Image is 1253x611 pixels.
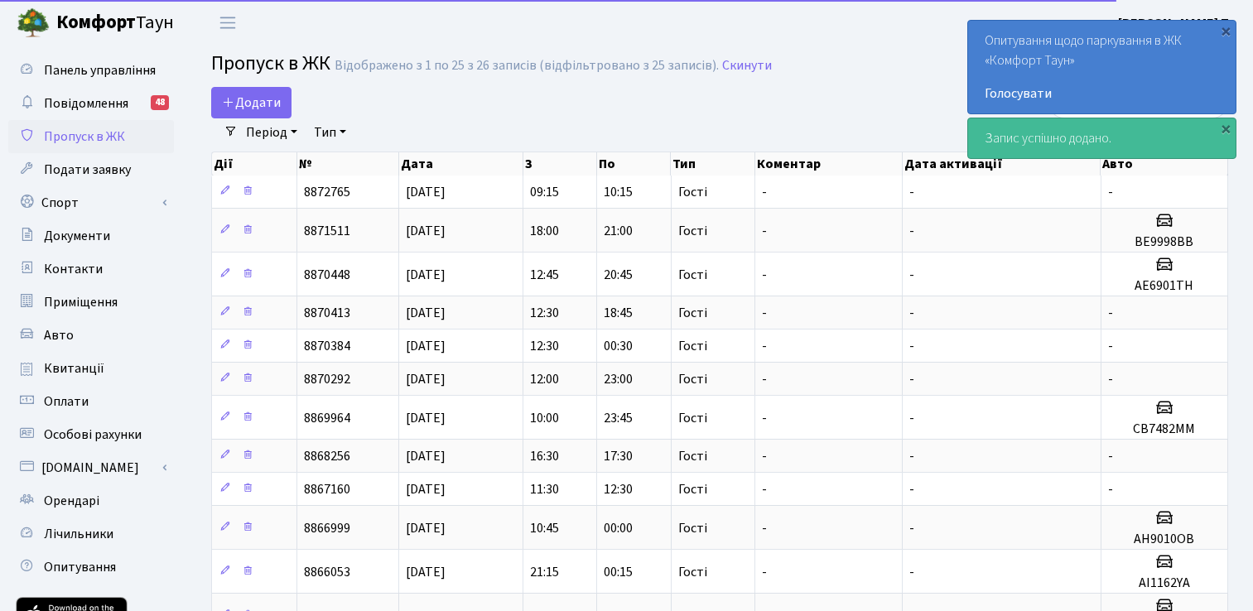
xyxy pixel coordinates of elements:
[304,304,350,322] span: 8870413
[762,480,767,498] span: -
[211,49,330,78] span: Пропуск в ЖК
[406,337,446,355] span: [DATE]
[909,480,914,498] span: -
[44,61,156,79] span: Панель управління
[44,94,128,113] span: Повідомлення
[604,519,633,537] span: 00:00
[671,152,754,176] th: Тип
[985,84,1219,103] a: Голосувати
[406,563,446,581] span: [DATE]
[1108,183,1113,201] span: -
[530,519,559,537] span: 10:45
[1108,421,1221,437] h5: СВ7482ММ
[762,266,767,284] span: -
[968,118,1236,158] div: Запис успішно додано.
[909,183,914,201] span: -
[8,484,174,517] a: Орендарі
[530,266,559,284] span: 12:45
[762,409,767,427] span: -
[304,447,350,465] span: 8868256
[151,95,169,110] div: 48
[304,183,350,201] span: 8872765
[604,337,633,355] span: 00:30
[678,373,707,386] span: Гості
[1101,152,1227,176] th: Авто
[909,337,914,355] span: -
[909,222,914,240] span: -
[8,219,174,253] a: Документи
[406,480,446,498] span: [DATE]
[678,483,707,496] span: Гості
[762,337,767,355] span: -
[762,222,767,240] span: -
[44,227,110,245] span: Документи
[239,118,304,147] a: Період
[304,409,350,427] span: 8869964
[1118,13,1233,33] a: [PERSON_NAME] П.
[678,411,707,425] span: Гості
[304,337,350,355] span: 8870384
[909,447,914,465] span: -
[523,152,597,176] th: З
[903,152,1101,176] th: Дата активації
[968,21,1236,113] div: Опитування щодо паркування в ЖК «Комфорт Таун»
[44,359,104,378] span: Квитанції
[722,58,772,74] a: Скинути
[44,525,113,543] span: Лічильники
[406,222,446,240] span: [DATE]
[406,266,446,284] span: [DATE]
[8,120,174,153] a: Пропуск в ЖК
[604,563,633,581] span: 00:15
[44,426,142,444] span: Особові рахунки
[1108,234,1221,250] h5: ВЕ9998ВВ
[8,319,174,352] a: Авто
[530,304,559,322] span: 12:30
[304,519,350,537] span: 8866999
[604,447,633,465] span: 17:30
[604,183,633,201] span: 10:15
[44,392,89,411] span: Оплати
[8,186,174,219] a: Спорт
[406,370,446,388] span: [DATE]
[597,152,671,176] th: По
[604,266,633,284] span: 20:45
[8,551,174,584] a: Опитування
[406,183,446,201] span: [DATE]
[212,152,297,176] th: Дії
[8,385,174,418] a: Оплати
[8,87,174,120] a: Повідомлення48
[530,563,559,581] span: 21:15
[755,152,903,176] th: Коментар
[44,558,116,576] span: Опитування
[304,370,350,388] span: 8870292
[1108,575,1221,591] h5: AI1162YA
[1108,480,1113,498] span: -
[909,266,914,284] span: -
[909,304,914,322] span: -
[44,127,125,146] span: Пропуск в ЖК
[762,519,767,537] span: -
[1108,304,1113,322] span: -
[17,7,50,40] img: logo.png
[222,94,281,112] span: Додати
[8,286,174,319] a: Приміщення
[8,517,174,551] a: Лічильники
[335,58,719,74] div: Відображено з 1 по 25 з 26 записів (відфільтровано з 25 записів).
[8,352,174,385] a: Квитанції
[1217,22,1234,39] div: ×
[678,185,707,199] span: Гості
[44,326,74,344] span: Авто
[530,337,559,355] span: 12:30
[678,268,707,281] span: Гості
[604,222,633,240] span: 21:00
[530,370,559,388] span: 12:00
[304,222,350,240] span: 8871511
[909,563,914,581] span: -
[211,87,292,118] a: Додати
[1108,370,1113,388] span: -
[678,339,707,353] span: Гості
[1108,447,1113,465] span: -
[304,563,350,581] span: 8866053
[530,409,559,427] span: 10:00
[406,304,446,322] span: [DATE]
